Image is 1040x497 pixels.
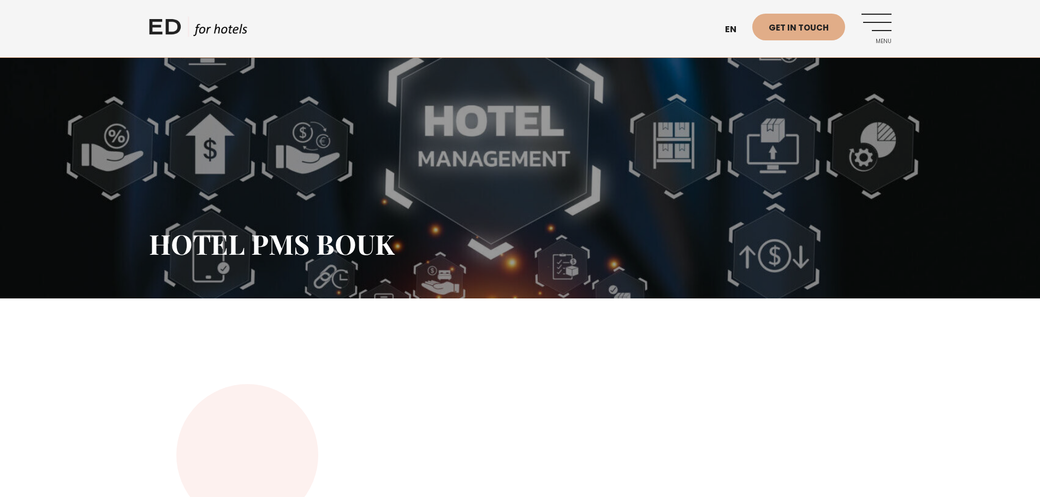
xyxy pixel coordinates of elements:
a: Get in touch [752,14,845,40]
a: ED HOTELS [149,16,247,44]
span: Menu [861,38,892,45]
a: Menu [861,14,892,44]
span: HOTEL PMS BOUK [149,225,395,262]
a: en [720,16,752,43]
